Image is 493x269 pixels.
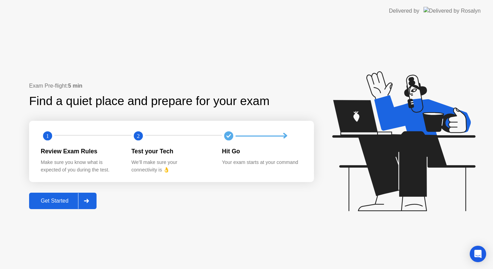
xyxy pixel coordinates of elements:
div: Get Started [31,198,78,204]
div: Test your Tech [131,147,211,156]
div: Your exam starts at your command [222,159,302,166]
b: 5 min [68,83,83,89]
div: Hit Go [222,147,302,156]
div: Make sure you know what is expected of you during the test. [41,159,121,174]
text: 2 [137,133,140,139]
div: Review Exam Rules [41,147,121,156]
div: Open Intercom Messenger [470,246,486,262]
div: Exam Pre-flight: [29,82,314,90]
div: Find a quiet place and prepare for your exam [29,92,270,110]
img: Delivered by Rosalyn [424,7,481,15]
div: We’ll make sure your connectivity is 👌 [131,159,211,174]
div: Delivered by [389,7,419,15]
button: Get Started [29,193,97,209]
text: 1 [46,133,49,139]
